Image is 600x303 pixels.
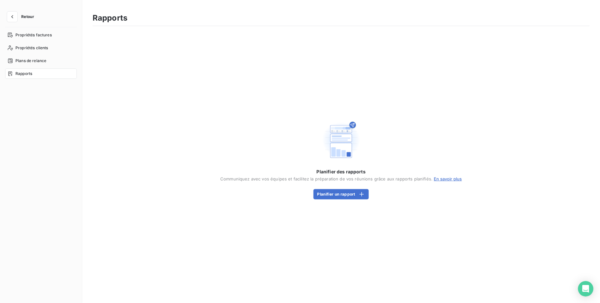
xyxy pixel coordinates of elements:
[321,119,362,161] img: Empty state
[15,58,46,64] span: Plans de relance
[5,30,77,40] a: Propriétés factures
[434,176,462,181] a: En savoir plus
[15,45,48,51] span: Propriétés clients
[5,56,77,66] a: Plans de relance
[5,69,77,79] a: Rapports
[93,12,127,24] h3: Rapports
[15,32,52,38] span: Propriétés factures
[317,169,366,175] span: Planifier des rapports
[5,43,77,53] a: Propriétés clients
[314,189,369,199] button: Planifier un rapport
[21,15,34,19] span: Retour
[15,71,32,77] span: Rapports
[578,281,594,297] div: Open Intercom Messenger
[5,12,39,22] button: Retour
[220,176,462,181] span: Communiquez avec vos équipes et facilitez la préparation de vos réunions grâce aux rapports plani...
